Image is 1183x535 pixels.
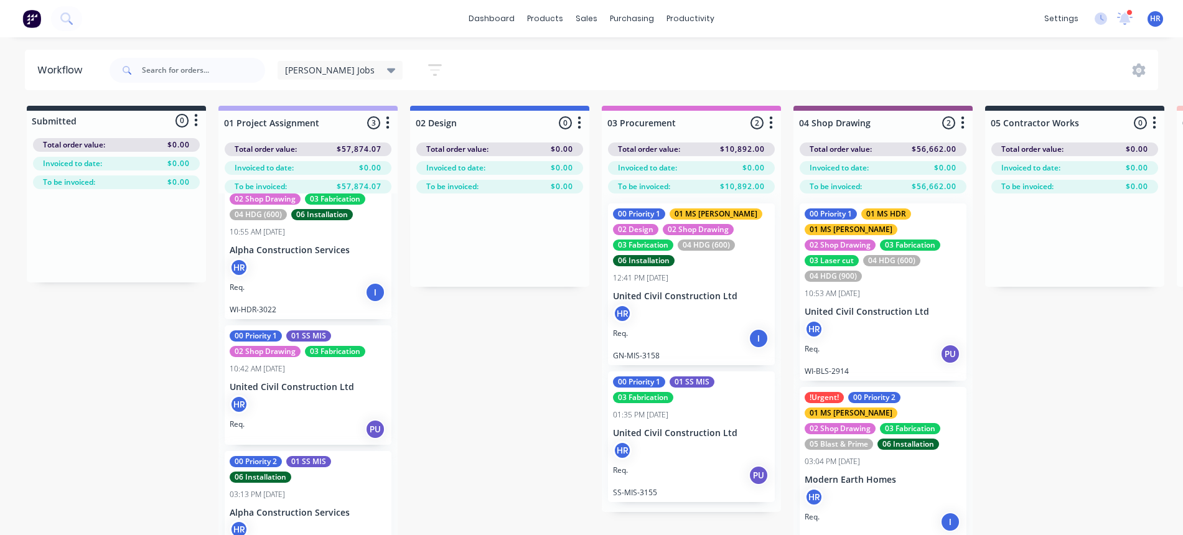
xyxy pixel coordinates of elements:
[805,320,823,338] div: HR
[569,9,604,28] div: sales
[912,144,956,155] span: $56,662.00
[861,208,911,220] div: 01 MS HDR
[863,255,920,266] div: 04 HDG (600)
[225,173,391,319] div: 02 Shop Drawing03 Fabrication04 HDG (600)06 Installation10:55 AM [DATE]Alpha Construction Service...
[167,177,190,188] span: $0.00
[800,203,966,381] div: 00 Priority 101 MS HDR01 MS [PERSON_NAME]02 Shop Drawing03 Fabrication03 Laser cut04 HDG (600)04 ...
[613,376,665,388] div: 00 Priority 1
[225,325,391,445] div: 00 Priority 101 SS MIS02 Shop Drawing03 Fabrication10:42 AM [DATE]United Civil Construction LtdHR...
[720,181,765,192] span: $10,892.00
[1038,9,1085,28] div: settings
[1001,181,1054,192] span: To be invoiced:
[805,392,844,403] div: !Urgent!
[805,240,876,251] div: 02 Shop Drawing
[660,9,721,28] div: productivity
[613,428,770,439] p: United Civil Construction Ltd
[167,139,190,151] span: $0.00
[608,371,775,502] div: 00 Priority 101 SS MIS03 Fabrication01:35 PM [DATE]United Civil Construction LtdHRReq.PUSS-MIS-3155
[230,363,285,374] div: 10:42 AM [DATE]
[940,344,960,364] div: PU
[805,343,820,355] p: Req.
[749,465,769,485] div: PU
[230,258,248,277] div: HR
[880,423,940,434] div: 03 Fabrication
[426,144,489,155] span: Total order value:
[613,208,665,220] div: 00 Priority 1
[618,181,670,192] span: To be invoiced:
[230,282,245,293] p: Req.
[286,330,331,342] div: 01 SS MIS
[940,512,960,532] div: I
[670,208,762,220] div: 01 MS [PERSON_NAME]
[805,366,961,376] p: WI-BLS-2914
[230,193,301,205] div: 02 Shop Drawing
[1126,181,1148,192] span: $0.00
[810,181,862,192] span: To be invoiced:
[805,224,897,235] div: 01 MS [PERSON_NAME]
[230,330,282,342] div: 00 Priority 1
[613,328,628,339] p: Req.
[613,304,632,323] div: HR
[805,423,876,434] div: 02 Shop Drawing
[230,489,285,500] div: 03:13 PM [DATE]
[848,392,900,403] div: 00 Priority 2
[337,144,381,155] span: $57,874.07
[663,224,734,235] div: 02 Shop Drawing
[805,456,860,467] div: 03:04 PM [DATE]
[230,346,301,357] div: 02 Shop Drawing
[613,409,668,421] div: 01:35 PM [DATE]
[613,240,673,251] div: 03 Fabrication
[235,162,294,174] span: Invoiced to date:
[235,181,287,192] span: To be invoiced:
[1126,144,1148,155] span: $0.00
[613,441,632,460] div: HR
[365,419,385,439] div: PU
[877,439,939,450] div: 06 Installation
[805,488,823,506] div: HR
[1150,13,1161,24] span: HR
[551,162,573,174] span: $0.00
[880,240,940,251] div: 03 Fabrication
[613,291,770,302] p: United Civil Construction Ltd
[305,193,365,205] div: 03 Fabrication
[43,177,95,188] span: To be invoiced:
[305,346,365,357] div: 03 Fabrication
[613,272,668,284] div: 12:41 PM [DATE]
[805,407,897,419] div: 01 MS [PERSON_NAME]
[805,271,862,282] div: 04 HDG (900)
[613,488,770,497] p: SS-MIS-3155
[142,58,265,83] input: Search for orders...
[235,144,297,155] span: Total order value:
[43,158,102,169] span: Invoiced to date:
[167,158,190,169] span: $0.00
[805,511,820,523] p: Req.
[1001,162,1060,174] span: Invoiced to date:
[613,255,675,266] div: 06 Installation
[618,162,677,174] span: Invoiced to date:
[604,9,660,28] div: purchasing
[805,208,857,220] div: 00 Priority 1
[286,456,331,467] div: 01 SS MIS
[805,307,961,317] p: United Civil Construction Ltd
[613,351,770,360] p: GN-MIS-3158
[230,395,248,414] div: HR
[230,419,245,430] p: Req.
[912,181,956,192] span: $56,662.00
[230,382,386,393] p: United Civil Construction Ltd
[230,245,386,256] p: Alpha Construction Services
[805,255,859,266] div: 03 Laser cut
[551,181,573,192] span: $0.00
[618,144,680,155] span: Total order value:
[426,181,479,192] span: To be invoiced:
[230,305,386,314] p: WI-HDR-3022
[365,282,385,302] div: I
[521,9,569,28] div: products
[230,226,285,238] div: 10:55 AM [DATE]
[230,209,287,220] div: 04 HDG (600)
[613,465,628,476] p: Req.
[810,144,872,155] span: Total order value:
[805,288,860,299] div: 10:53 AM [DATE]
[720,144,765,155] span: $10,892.00
[359,162,381,174] span: $0.00
[613,392,673,403] div: 03 Fabrication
